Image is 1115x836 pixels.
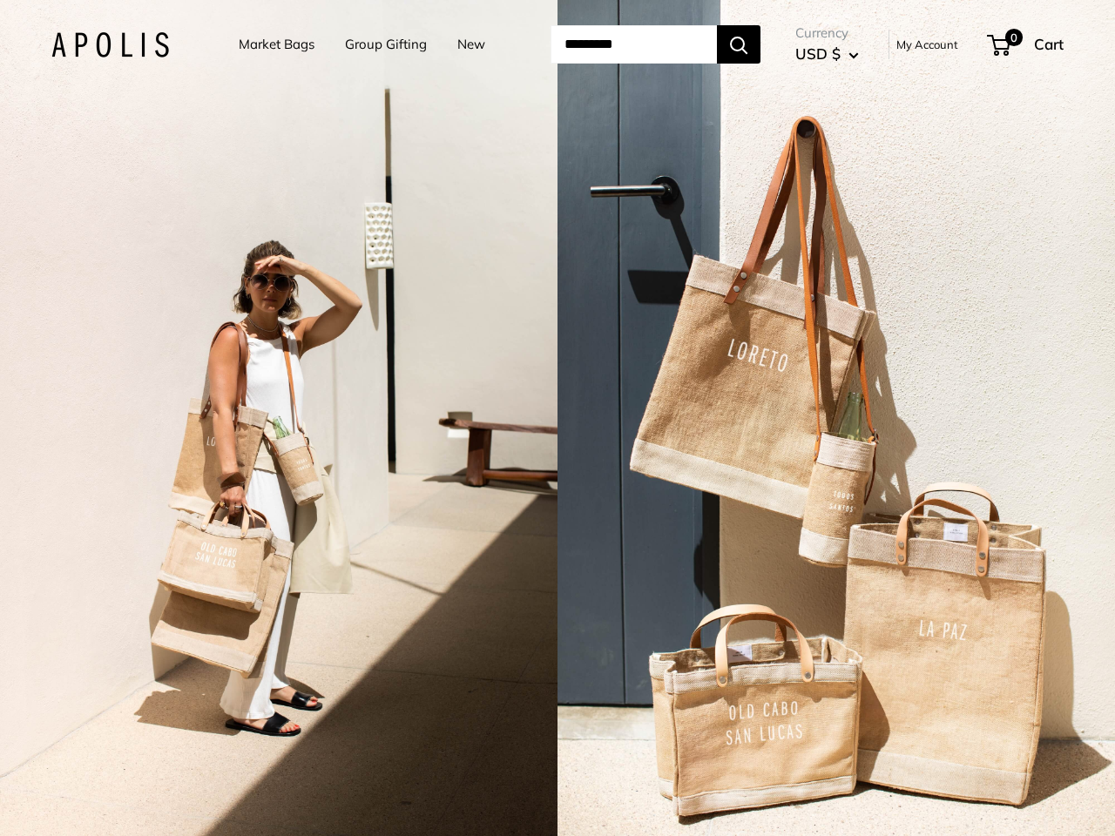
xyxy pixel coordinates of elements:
input: Search... [551,25,717,64]
span: 0 [1005,29,1023,46]
a: Market Bags [239,32,314,57]
a: 0 Cart [989,30,1064,58]
a: My Account [896,34,958,55]
img: Apolis [51,32,169,57]
button: Search [717,25,760,64]
a: Group Gifting [345,32,427,57]
button: USD $ [795,40,859,68]
a: New [457,32,485,57]
span: Cart [1034,35,1064,53]
span: Currency [795,21,859,45]
span: USD $ [795,44,841,63]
